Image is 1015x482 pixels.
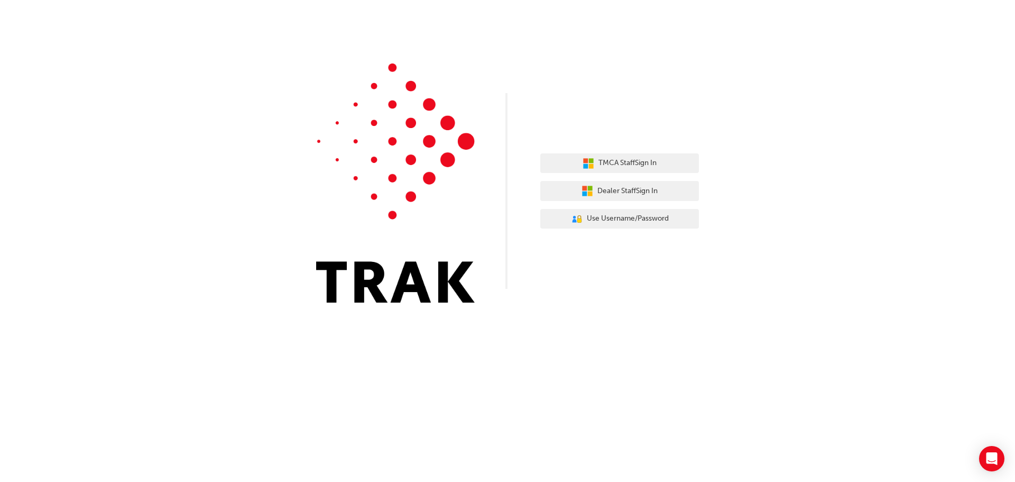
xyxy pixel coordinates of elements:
span: TMCA Staff Sign In [598,157,657,169]
button: TMCA StaffSign In [540,153,699,174]
span: Use Username/Password [587,213,669,225]
span: Dealer Staff Sign In [597,185,658,197]
button: Dealer StaffSign In [540,181,699,201]
img: Trak [316,63,475,303]
button: Use Username/Password [540,209,699,229]
div: Open Intercom Messenger [979,446,1004,471]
